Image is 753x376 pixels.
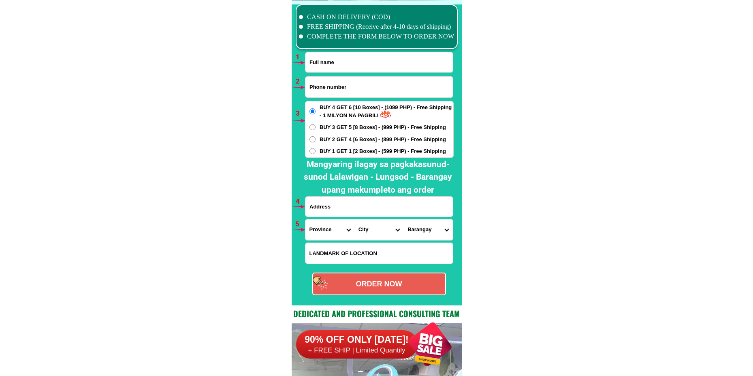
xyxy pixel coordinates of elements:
h6: 3 [296,108,305,119]
li: COMPLETE THE FORM BELOW TO ORDER NOW [299,32,454,41]
h6: 2 [296,76,305,87]
span: BUY 2 GET 4 [6 Boxes] - (899 PHP) - Free Shipping [320,135,446,144]
select: Select district [354,219,403,240]
h6: 4 [296,196,305,207]
input: BUY 2 GET 4 [6 Boxes] - (899 PHP) - Free Shipping [309,136,316,142]
input: BUY 4 GET 6 [10 Boxes] - (1099 PHP) - Free Shipping - 1 MILYON NA PAGBILI [309,108,316,114]
input: BUY 3 GET 5 [8 Boxes] - (999 PHP) - Free Shipping [309,124,316,130]
span: BUY 4 GET 6 [10 Boxes] - (1099 PHP) - Free Shipping - 1 MILYON NA PAGBILI [320,103,453,119]
span: BUY 3 GET 5 [8 Boxes] - (999 PHP) - Free Shipping [320,123,446,131]
select: Select province [305,219,354,240]
h6: 90% OFF ONLY [DATE]! [296,334,418,346]
h2: Mangyaring ilagay sa pagkakasunud-sunod Lalawigan - Lungsod - Barangay upang makumpleto ang order [298,158,458,197]
input: BUY 1 GET 1 [2 Boxes] - (599 PHP) - Free Shipping [309,148,316,154]
div: ORDER NOW [313,279,445,290]
input: Input full_name [305,52,453,72]
select: Select commune [403,219,452,240]
h2: Dedicated and professional consulting team [292,307,462,320]
input: Input LANDMARKOFLOCATION [305,243,453,264]
input: Input address [305,197,453,217]
span: BUY 1 GET 1 [2 Boxes] - (599 PHP) - Free Shipping [320,147,446,155]
input: Input phone_number [305,77,453,97]
h6: + FREE SHIP | Limited Quantily [296,346,418,355]
h6: 5 [295,219,305,230]
h6: 1 [296,52,305,62]
li: FREE SHIPPING (Receive after 4-10 days of shipping) [299,22,454,32]
li: CASH ON DELIVERY (COD) [299,12,454,22]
